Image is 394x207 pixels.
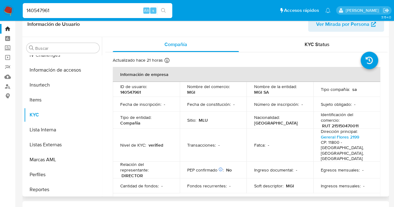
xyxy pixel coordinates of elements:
p: ID de usuario : [120,84,147,89]
h4: CP: 11800 - [GEOGRAPHIC_DATA], [GEOGRAPHIC_DATA], [GEOGRAPHIC_DATA] [321,140,370,162]
p: - [268,142,269,148]
p: Ingreso documental : [254,167,293,173]
p: - [233,101,235,107]
button: Ver Mirada por Persona [308,17,384,32]
p: Tipo compañía : [321,87,350,92]
p: Nacionalidad : [254,115,279,120]
p: agostina.bazzano@mercadolibre.com [345,7,381,13]
p: PEP confirmado : [187,167,224,173]
button: Listas Externas [24,137,102,152]
button: Items [24,92,102,107]
p: Identificación del comercio : [321,112,373,123]
button: Reportes [24,182,102,197]
p: MGI [187,89,195,95]
p: Ingresos mensuales : [321,183,361,189]
button: Insurtech [24,78,102,92]
p: Cantidad de fondos : [120,183,159,189]
p: - [229,183,230,189]
p: Número de inscripción : [254,101,299,107]
p: Compañia [120,120,140,126]
p: Actualizado hace 21 horas [113,57,163,63]
button: search-icon [157,6,170,15]
button: Buscar [29,45,34,50]
p: Sujeto obligado : [321,101,352,107]
h1: Información de Usuario [27,21,80,27]
a: Notificaciones [325,8,330,13]
p: - [354,101,355,107]
p: - [161,183,163,189]
button: Marcas AML [24,152,102,167]
p: RUT 215150470011 [322,123,358,129]
p: Sitio : [187,117,196,123]
input: Buscar usuario o caso... [23,7,172,15]
p: verified [149,142,163,148]
p: Transacciones : [187,142,216,148]
a: Salir [383,7,389,14]
p: Tipo de entidad : [120,115,151,120]
button: KYC [24,107,102,122]
a: Gereral Flores 2199 [321,134,359,140]
button: Perfiles [24,167,102,182]
span: s [152,7,154,13]
span: KYC Status [305,41,330,48]
p: MGI SA [254,89,268,95]
p: - [296,167,297,173]
p: - [218,142,220,148]
span: Alt [144,7,149,13]
p: DIRECTOR [121,173,143,178]
p: MGI [286,183,294,189]
p: Fatca : [254,142,265,148]
p: Dirección principal : [321,129,358,134]
p: - [362,167,363,173]
p: [GEOGRAPHIC_DATA] [254,120,297,126]
p: Fecha de constitución : [187,101,231,107]
p: Fecha de inscripción : [120,101,161,107]
p: Nivel de KYC : [120,142,146,148]
p: MLU [199,117,208,123]
p: 140547961 [120,89,141,95]
p: - [363,183,364,189]
p: Egresos mensuales : [321,167,360,173]
p: Soft descriptor : [254,183,283,189]
p: Fondos recurrentes : [187,183,227,189]
span: 3.154.0 [381,15,391,20]
p: Relación del representante : [120,162,172,173]
p: Nombre del comercio : [187,84,230,89]
p: - [164,101,165,107]
button: Información de accesos [24,63,102,78]
th: Información de empresa [113,67,380,82]
span: Ver Mirada por Persona [316,17,369,32]
span: Compañía [164,41,187,48]
p: sa [352,87,357,92]
input: Buscar [35,45,97,51]
span: Accesos rápidos [284,7,319,14]
p: No [226,167,232,173]
p: - [301,101,302,107]
button: Lista Interna [24,122,102,137]
p: Nombre de la entidad : [254,84,297,89]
